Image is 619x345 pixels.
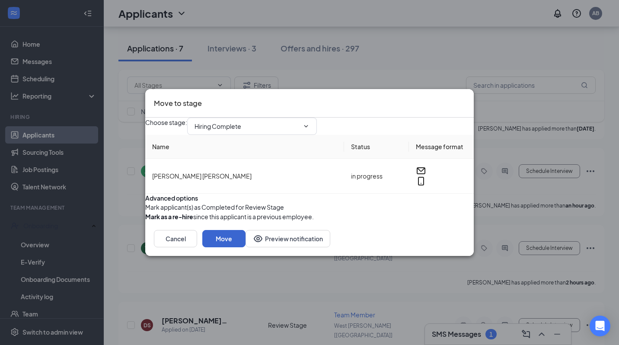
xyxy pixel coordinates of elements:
svg: ChevronDown [303,123,309,130]
button: Preview notificationEye [246,230,330,247]
td: in progress [344,159,409,194]
th: Status [344,135,409,159]
button: Move [202,230,246,247]
th: Message format [409,135,474,159]
b: Mark as a re-hire [145,213,193,220]
span: Mark applicant(s) as Completed for Review Stage [145,202,284,212]
span: [PERSON_NAME] [PERSON_NAME] [152,172,252,180]
span: Choose stage : [145,118,187,135]
svg: Email [416,166,426,176]
div: since this applicant is a previous employee. [145,212,314,221]
button: Cancel [154,230,197,247]
svg: Eye [253,233,263,244]
th: Name [145,135,344,159]
h3: Move to stage [154,98,202,109]
div: Open Intercom Messenger [590,316,610,336]
svg: MobileSms [416,176,426,186]
div: Advanced options [145,194,474,202]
